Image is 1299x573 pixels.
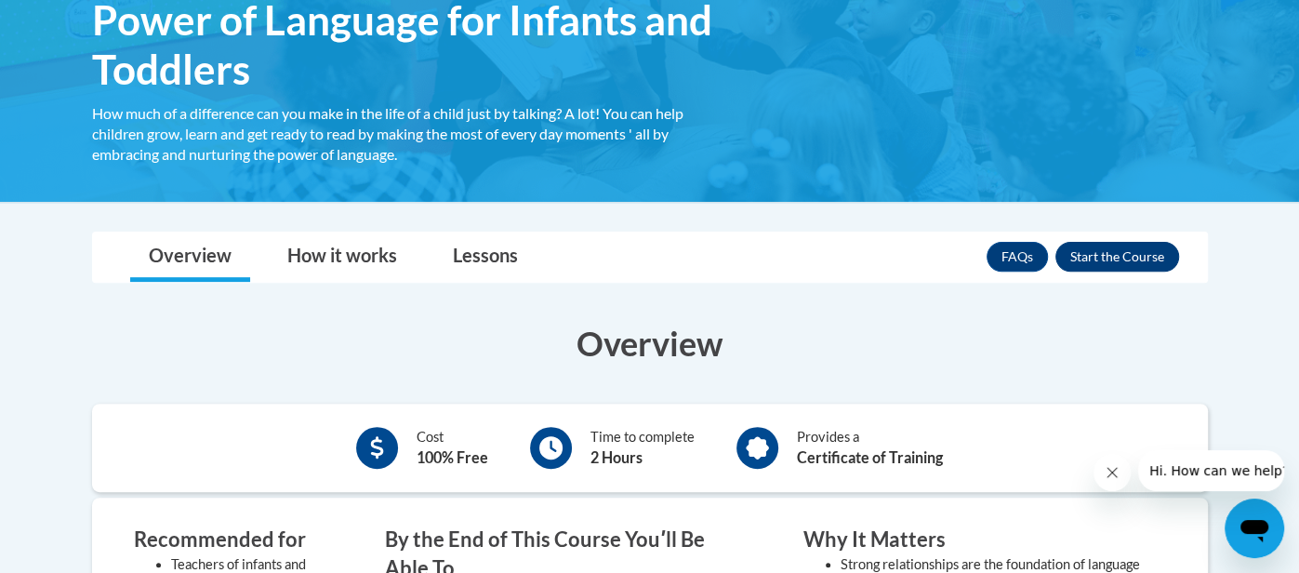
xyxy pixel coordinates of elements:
[130,233,250,282] a: Overview
[797,448,943,466] b: Certificate of Training
[134,526,329,554] h3: Recommended for
[797,427,943,469] div: Provides a
[590,448,643,466] b: 2 Hours
[590,427,695,469] div: Time to complete
[92,103,734,165] div: How much of a difference can you make in the life of a child just by talking? A lot! You can help...
[1094,454,1131,491] iframe: Close message
[417,427,488,469] div: Cost
[803,526,1166,554] h3: Why It Matters
[1055,242,1179,272] button: Enroll
[1138,450,1284,491] iframe: Message from company
[11,13,151,28] span: Hi. How can we help?
[417,448,488,466] b: 100% Free
[1225,499,1284,558] iframe: Button to launch messaging window
[987,242,1048,272] a: FAQs
[269,233,416,282] a: How it works
[434,233,537,282] a: Lessons
[92,320,1208,366] h3: Overview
